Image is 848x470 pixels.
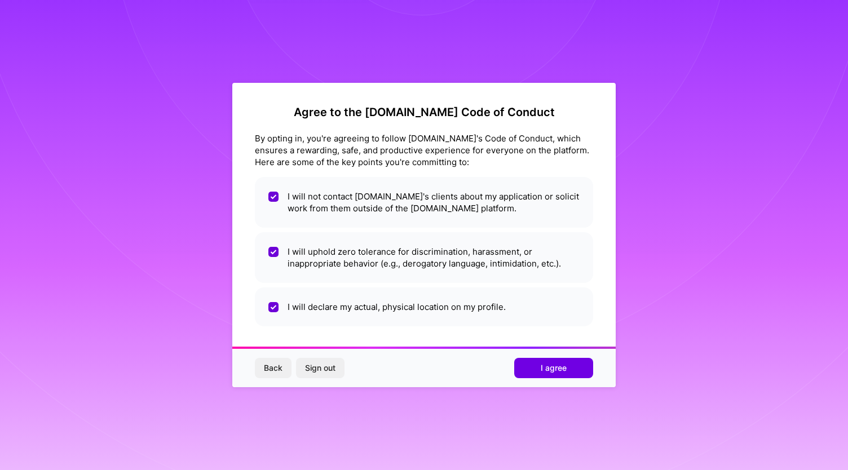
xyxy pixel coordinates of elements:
[264,362,282,374] span: Back
[514,358,593,378] button: I agree
[255,105,593,119] h2: Agree to the [DOMAIN_NAME] Code of Conduct
[255,287,593,326] li: I will declare my actual, physical location on my profile.
[255,358,291,378] button: Back
[255,177,593,228] li: I will not contact [DOMAIN_NAME]'s clients about my application or solicit work from them outside...
[255,232,593,283] li: I will uphold zero tolerance for discrimination, harassment, or inappropriate behavior (e.g., der...
[255,132,593,168] div: By opting in, you're agreeing to follow [DOMAIN_NAME]'s Code of Conduct, which ensures a rewardin...
[305,362,335,374] span: Sign out
[541,362,567,374] span: I agree
[296,358,344,378] button: Sign out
